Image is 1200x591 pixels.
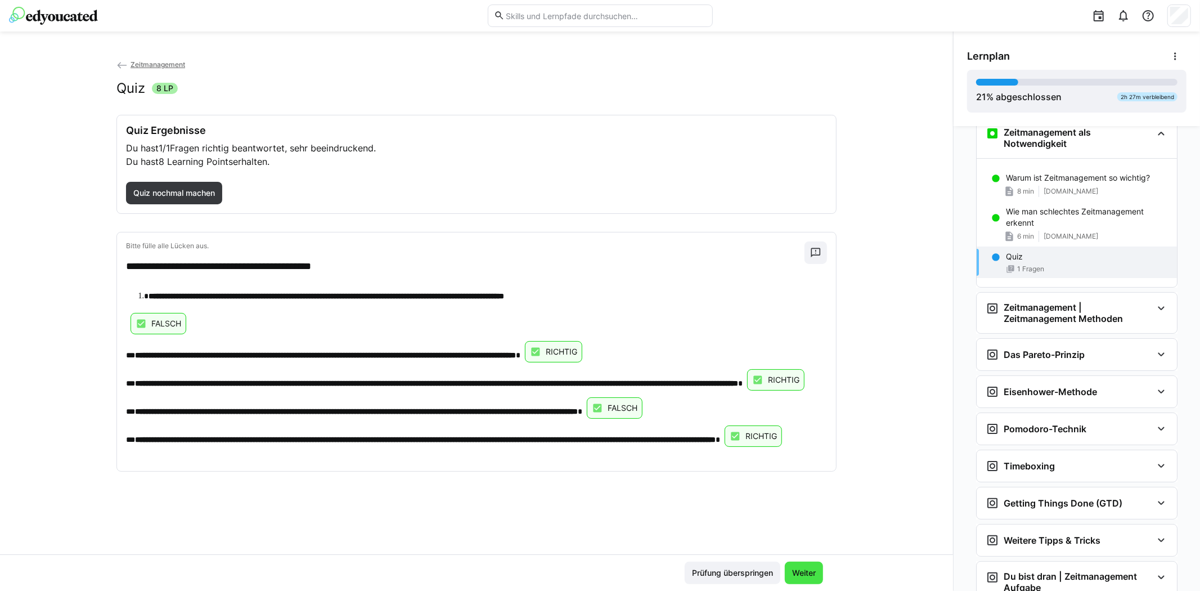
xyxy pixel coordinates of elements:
[1044,187,1098,196] span: [DOMAIN_NAME]
[608,402,637,414] p: FALSCH
[976,91,986,102] span: 21
[790,567,817,579] span: Weiter
[1004,535,1100,546] h3: Weitere Tipps & Tricks
[745,431,777,442] p: RICHTIG
[546,346,577,357] p: RICHTIG
[1006,172,1150,183] p: Warum ist Zeitmanagement so wichtig?
[116,60,185,69] a: Zeitmanagement
[132,187,217,199] span: Quiz nochmal machen
[1044,232,1098,241] span: [DOMAIN_NAME]
[1017,187,1034,196] span: 8 min
[131,60,185,69] span: Zeitmanagement
[690,567,775,579] span: Prüfung überspringen
[1004,302,1152,324] h3: Zeitmanagement | Zeitmanagement Methoden
[785,562,823,584] button: Weiter
[126,155,827,168] p: Du hast erhalten.
[156,83,173,94] span: 8 LP
[126,141,827,155] p: Du hast Fragen richtig beantwortet, sehr beeindruckend.
[151,318,181,329] p: FALSCH
[967,50,1010,62] span: Lernplan
[685,562,780,584] button: Prüfung überspringen
[116,80,145,97] h2: Quiz
[976,90,1062,104] div: % abgeschlossen
[1004,423,1086,435] h3: Pomodoro-Technik
[768,374,799,386] p: RICHTIG
[1017,265,1044,274] span: 1 Fragen
[126,124,827,137] h3: Quiz Ergebnisse
[1004,349,1085,360] h3: Das Pareto-Prinzip
[1117,92,1177,101] div: 2h 27m verbleibend
[1006,206,1168,229] p: Wie man schlechtes Zeitmanagement erkennt
[1004,386,1097,397] h3: Eisenhower-Methode
[126,182,222,204] button: Quiz nochmal machen
[1017,232,1034,241] span: 6 min
[159,156,233,167] span: 8 Learning Points
[1004,498,1122,509] h3: Getting Things Done (GTD)
[505,11,706,21] input: Skills und Lernpfade durchsuchen…
[1006,251,1023,262] p: Quiz
[1004,460,1055,472] h3: Timeboxing
[159,142,170,154] span: 1/1
[1004,127,1152,149] h3: Zeitmanagement als Notwendigkeit
[126,241,805,250] p: Bitte fülle alle Lücken aus.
